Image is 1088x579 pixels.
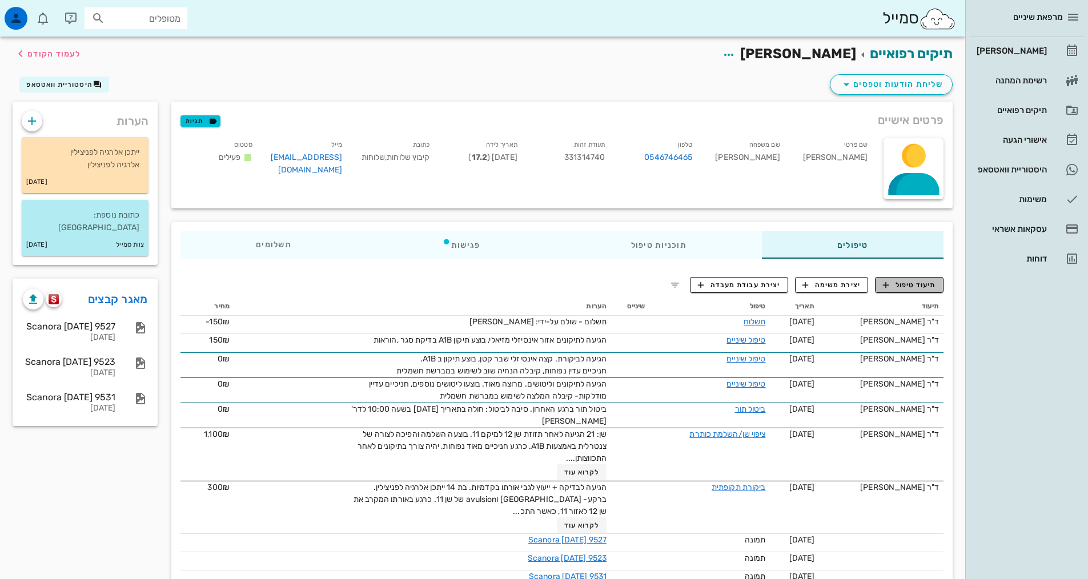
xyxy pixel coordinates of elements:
[824,334,939,346] div: ד"ר [PERSON_NAME]
[789,553,815,563] span: [DATE]
[970,215,1083,243] a: עסקאות אשראי
[970,186,1083,213] a: משימות
[789,404,815,414] span: [DATE]
[689,429,765,439] a: ציפוי שן/השלמת כותרת
[974,46,1047,55] div: [PERSON_NAME]
[354,482,607,516] span: הגיעה לבדיקה + ייעוץ לגבי אורתו בקדמיות. בת 14 ייתכן אלרגיה לפניצילין. ברקע- [GEOGRAPHIC_DATA] וa...
[749,141,780,148] small: שם משפחה
[726,335,765,345] a: טיפול שיניים
[331,141,342,148] small: מייל
[26,176,47,188] small: [DATE]
[678,141,693,148] small: טלפון
[256,241,291,249] span: תשלומים
[824,403,939,415] div: ד"ר [PERSON_NAME]
[204,429,230,439] span: 1,100₪
[644,151,692,164] a: 0546746465
[23,321,115,332] div: Scanora [DATE] 9527
[789,335,815,345] span: [DATE]
[23,392,115,403] div: Scanora [DATE] 9531
[469,317,607,327] span: תשלום - שולם על-ידי: [PERSON_NAME]
[970,67,1083,94] a: רשימת המתנה
[180,297,234,316] th: מחיר
[744,317,766,327] a: תשלום
[824,481,939,493] div: ד"ר [PERSON_NAME]
[789,136,877,183] div: [PERSON_NAME]
[824,428,939,440] div: ד"ר [PERSON_NAME]
[789,535,815,545] span: [DATE]
[14,43,81,64] button: לעמוד הקודם
[31,209,139,234] p: כתובת נוספת: [GEOGRAPHIC_DATA]
[970,126,1083,154] a: אישורי הגעה
[970,245,1083,272] a: דוחות
[26,81,93,89] span: היסטוריית וואטסאפ
[974,135,1047,144] div: אישורי הגעה
[26,239,47,251] small: [DATE]
[564,521,600,529] span: לקרוא עוד
[970,37,1083,65] a: [PERSON_NAME]
[556,231,762,259] div: תוכניות טיפול
[745,553,766,563] span: תמונה
[789,317,815,327] span: [DATE]
[34,9,41,16] span: תג
[362,152,386,162] span: שלוחות
[712,482,765,492] a: ביקורת תקופתית
[870,46,953,62] a: תיקים רפואיים
[974,76,1047,85] div: רשימת המתנה
[735,404,766,414] a: ביטול תור
[574,141,605,148] small: תעודת זהות
[219,152,241,162] span: פעילים
[486,141,517,148] small: תאריך לידה
[974,106,1047,115] div: תיקים רפואיים
[19,77,109,93] button: היסטוריית וואטסאפ
[789,379,815,389] span: [DATE]
[218,354,230,364] span: 0₪
[207,482,229,492] span: 300₪
[878,111,944,129] span: פרטים אישיים
[27,49,81,59] span: לעמוד הקודם
[919,7,956,30] img: SmileCloud logo
[840,78,943,91] span: שליחת הודעות וטפסים
[413,141,430,148] small: כתובת
[974,254,1047,263] div: דוחות
[745,535,766,545] span: תמונה
[23,368,115,378] div: [DATE]
[186,116,215,126] span: תגיות
[557,464,607,480] button: לקרוא עוד
[13,102,158,135] div: הערות
[795,277,869,293] button: יצירת משימה
[351,404,607,426] span: ביטול תור ברגע האחרון. סיבה לביטול: חולה בתאריך [DATE] בשעה 10:00 לדר' [PERSON_NAME]
[802,280,861,290] span: יצירת משימה
[472,152,487,162] strong: 17.2
[970,96,1083,124] a: תיקים רפואיים
[385,152,429,162] span: קיבוץ שלוחות
[358,429,607,463] span: שן: 21 הגיעה לאחר תזוזת שן 12 למיקם 11. בוצעה השלמה והפיכה לצורה של צנטרלית באמצעות A1B. כרגע חני...
[844,141,868,148] small: שם פרטי
[385,152,387,162] span: ,
[824,316,939,328] div: ד"ר [PERSON_NAME]
[824,353,939,365] div: ד"ר [PERSON_NAME]
[564,152,605,162] span: 331314740
[31,146,139,171] p: ייתכן אלרגיה לפניצילין אלרגיה לפניצילין
[690,277,788,293] button: יצירת עבודת מעבדה
[209,335,229,345] span: 150₪
[234,297,611,316] th: הערות
[23,356,115,367] div: Scanora [DATE] 9523
[1013,12,1063,22] span: מרפאת שיניים
[701,136,789,183] div: [PERSON_NAME]
[271,152,343,175] a: [EMAIL_ADDRESS][DOMAIN_NAME]
[49,294,59,304] img: scanora logo
[789,482,815,492] span: [DATE]
[883,280,936,290] span: תיעוד טיפול
[218,404,230,414] span: 0₪
[528,535,607,545] a: Scanora [DATE] 9527
[770,297,819,316] th: תאריך
[698,280,780,290] span: יצירת עבודת מעבדה
[970,156,1083,183] a: תגהיסטוריית וואטסאפ
[23,333,115,343] div: [DATE]
[611,297,649,316] th: שיניים
[882,6,956,31] div: סמייל
[557,517,607,533] button: לקרוא עוד
[206,317,230,327] span: ‎-150₪
[367,231,556,259] div: פגישות
[374,335,607,345] span: הגיעה לתיקונים אזור אינסיזלי מזיאלי, בוצע תיקון A1B בדיקת סגר ,הוראות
